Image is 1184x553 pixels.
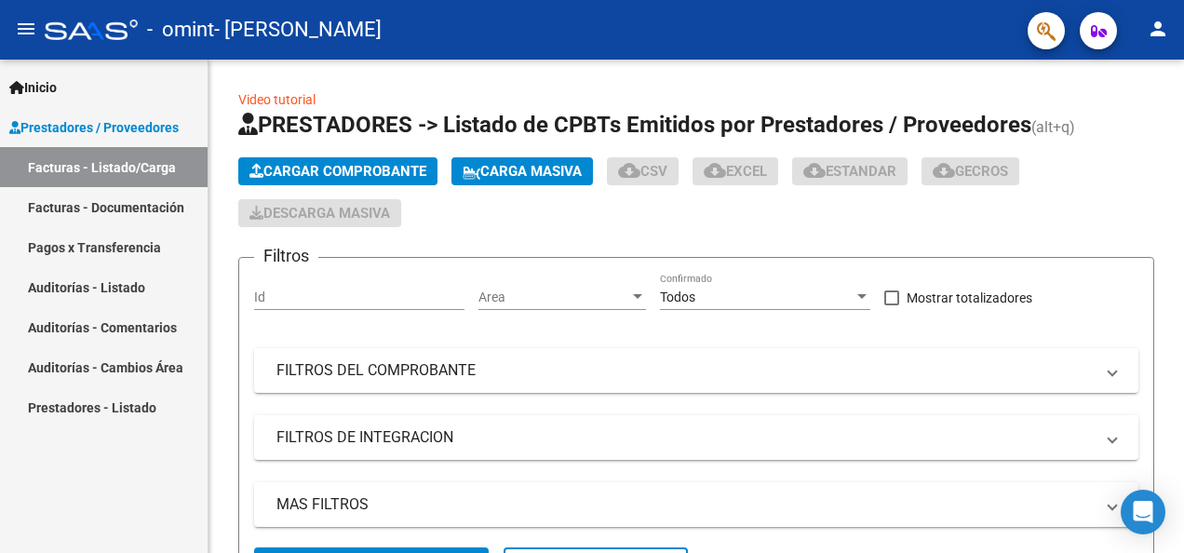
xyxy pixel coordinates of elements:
div: Open Intercom Messenger [1121,490,1165,534]
button: Gecros [922,157,1019,185]
button: Cargar Comprobante [238,157,437,185]
span: CSV [618,163,667,180]
mat-expansion-panel-header: FILTROS DEL COMPROBANTE [254,348,1138,393]
button: EXCEL [693,157,778,185]
mat-panel-title: FILTROS DE INTEGRACION [276,427,1094,448]
button: CSV [607,157,679,185]
span: Carga Masiva [463,163,582,180]
mat-expansion-panel-header: FILTROS DE INTEGRACION [254,415,1138,460]
span: Prestadores / Proveedores [9,117,179,138]
mat-icon: cloud_download [933,159,955,182]
span: Cargar Comprobante [249,163,426,180]
span: Mostrar totalizadores [907,287,1032,309]
button: Carga Masiva [451,157,593,185]
span: Inicio [9,77,57,98]
span: (alt+q) [1031,118,1075,136]
span: Estandar [803,163,896,180]
mat-icon: person [1147,18,1169,40]
mat-icon: cloud_download [618,159,640,182]
span: Descarga Masiva [249,205,390,222]
span: Gecros [933,163,1008,180]
mat-expansion-panel-header: MAS FILTROS [254,482,1138,527]
span: Area [478,290,629,305]
mat-panel-title: MAS FILTROS [276,494,1094,515]
button: Descarga Masiva [238,199,401,227]
span: EXCEL [704,163,767,180]
a: Video tutorial [238,92,316,107]
mat-icon: menu [15,18,37,40]
h3: Filtros [254,243,318,269]
mat-panel-title: FILTROS DEL COMPROBANTE [276,360,1094,381]
span: Todos [660,290,695,304]
span: PRESTADORES -> Listado de CPBTs Emitidos por Prestadores / Proveedores [238,112,1031,138]
app-download-masive: Descarga masiva de comprobantes (adjuntos) [238,199,401,227]
button: Estandar [792,157,908,185]
mat-icon: cloud_download [803,159,826,182]
span: - [PERSON_NAME] [214,9,382,50]
mat-icon: cloud_download [704,159,726,182]
span: - omint [147,9,214,50]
